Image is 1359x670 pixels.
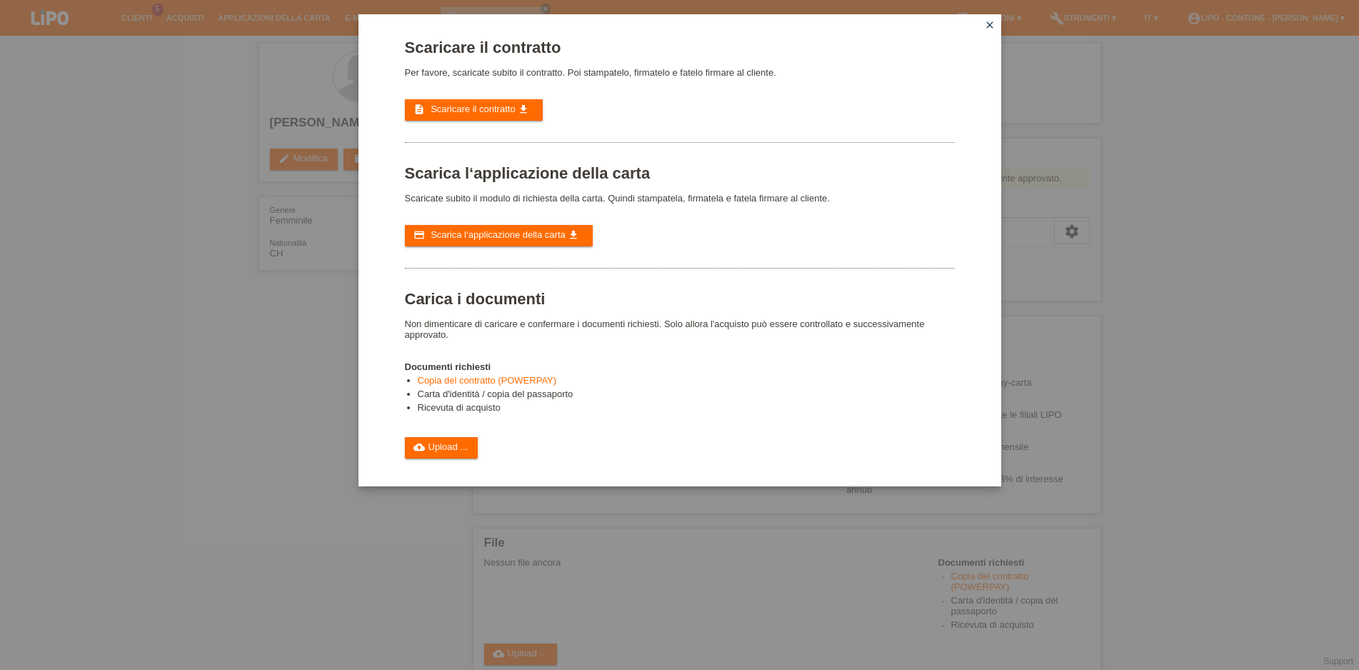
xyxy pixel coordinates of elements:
a: Copia del contratto (POWERPAY) [418,375,557,386]
p: Non dimenticare di caricare e confermare i documenti richiesti. Solo allora l'acquisto può essere... [405,319,955,340]
i: get_app [568,229,579,241]
p: Scaricate subito il modulo di richiesta della carta. Quindi stampatela, firmatela e fatela firmar... [405,193,955,204]
a: credit_card Scarica l‘applicazione della carta get_app [405,225,593,246]
span: Scaricare il contratto [431,104,516,114]
h4: Documenti richiesti [405,361,955,372]
p: Per favore, scaricate subito il contratto. Poi stampatelo, firmatelo e fatelo firmare al cliente. [405,67,955,78]
h1: Carica i documenti [405,290,955,308]
h1: Scarica l‘applicazione della carta [405,164,955,182]
a: close [981,18,999,34]
h1: Scaricare il contratto [405,39,955,56]
i: get_app [518,104,529,115]
a: cloud_uploadUpload ... [405,437,478,459]
li: Ricevuta di acquisto [418,402,955,416]
span: Scarica l‘applicazione della carta [431,229,566,240]
i: cloud_upload [413,441,425,453]
li: Carta d'identità / copia del passaporto [418,389,955,402]
i: description [413,104,425,115]
i: credit_card [413,229,425,241]
a: description Scaricare il contratto get_app [405,99,543,121]
i: close [984,19,996,31]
